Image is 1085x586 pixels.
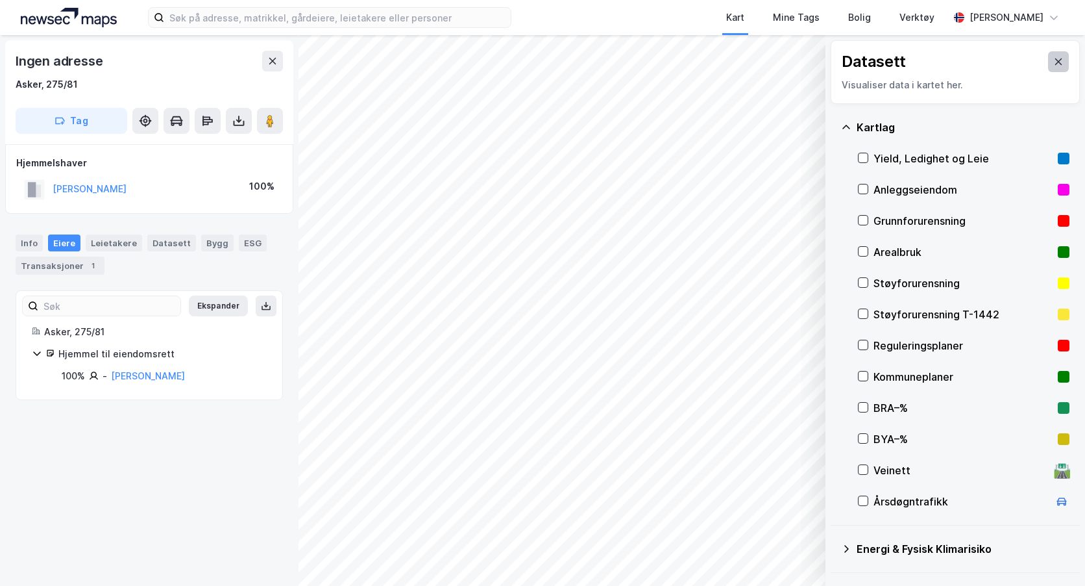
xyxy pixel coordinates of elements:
div: Bolig [848,10,871,25]
div: BRA–% [873,400,1053,416]
div: 🛣️ [1053,462,1071,479]
div: Veinett [873,463,1049,478]
div: Mine Tags [773,10,820,25]
div: Bygg [201,235,234,251]
div: Anleggseiendom [873,182,1053,197]
div: Støyforurensning T-1442 [873,307,1053,322]
div: [PERSON_NAME] [969,10,1043,25]
div: Hjemmelshaver [16,155,282,171]
div: 100% [249,179,274,194]
div: Info [16,235,43,251]
div: 100% [62,368,85,384]
a: [PERSON_NAME] [111,370,185,381]
iframe: Chat Widget [1020,524,1085,586]
div: Støyforurensning [873,275,1053,291]
div: Datasett [842,51,906,72]
input: Søk på adresse, matrikkel, gårdeiere, leietakere eller personer [164,8,511,27]
div: Datasett [147,235,196,251]
input: Søk [38,296,180,316]
div: Kommuneplaner [873,369,1053,385]
div: ESG [239,235,267,251]
div: Energi & Fysisk Klimarisiko [857,541,1069,557]
div: Yield, Ledighet og Leie [873,151,1053,166]
div: - [103,368,107,384]
button: Ekspander [189,296,248,316]
div: 1 [86,259,99,272]
div: Transaksjoner [16,257,104,275]
div: Kontrollprogram for chat [1020,524,1085,586]
div: Hjemmel til eiendomsrett [58,346,267,362]
div: Årsdøgntrafikk [873,494,1049,509]
div: Visualiser data i kartet her. [842,77,1069,93]
img: logo.a4113a55bc3d86da70a041830d287a7e.svg [21,8,117,27]
div: Leietakere [86,235,142,251]
div: Eiere [48,235,80,251]
div: Kartlag [857,120,1069,135]
div: Verktøy [899,10,934,25]
div: Asker, 275/81 [16,77,78,92]
div: Ingen adresse [16,51,105,71]
div: Asker, 275/81 [44,324,267,340]
div: Reguleringsplaner [873,338,1053,353]
button: Tag [16,108,127,134]
div: BYA–% [873,431,1053,447]
div: Grunnforurensning [873,213,1053,229]
div: Kart [726,10,744,25]
div: Arealbruk [873,244,1053,260]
